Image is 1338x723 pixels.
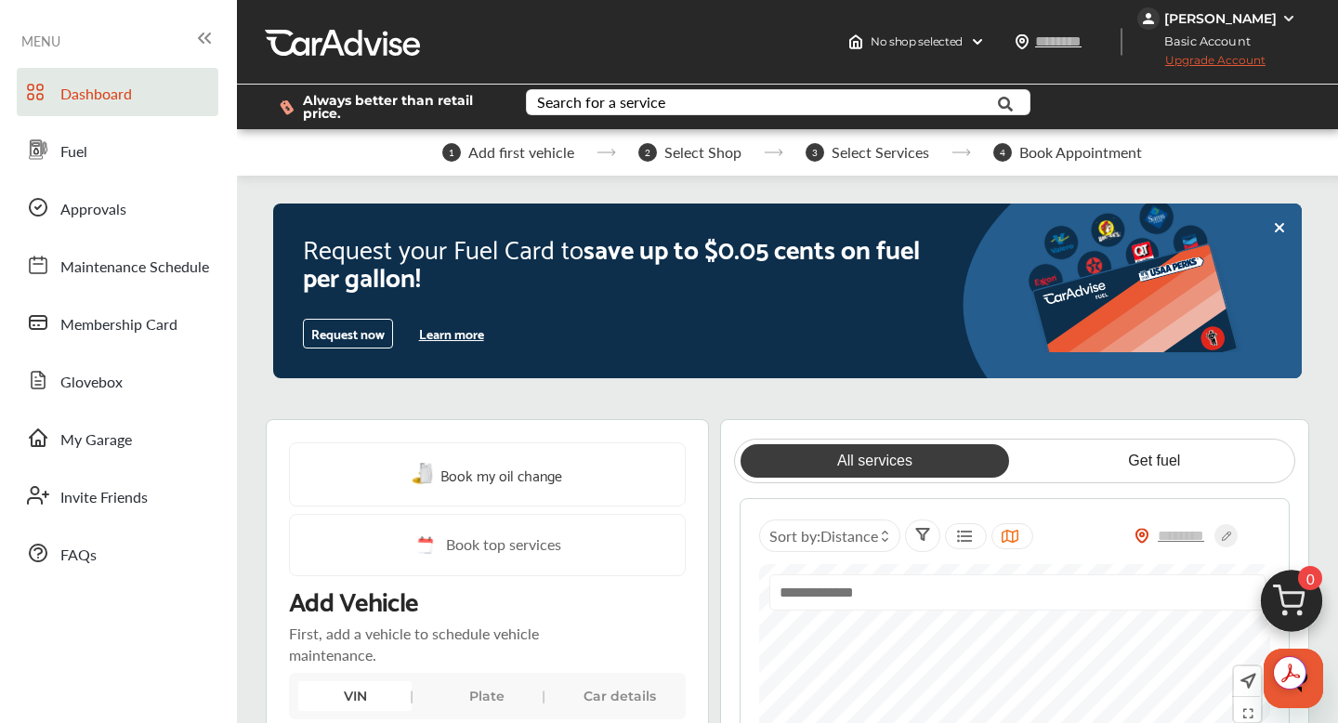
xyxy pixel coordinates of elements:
span: Select Shop [664,144,741,161]
span: Dashboard [60,83,132,107]
span: 1 [442,143,461,162]
span: Glovebox [60,371,123,395]
a: Approvals [17,183,218,231]
img: cart_icon.3d0951e8.svg [1247,561,1336,651]
span: Add first vehicle [468,144,574,161]
span: MENU [21,33,60,48]
a: Maintenance Schedule [17,241,218,289]
span: FAQs [60,544,97,568]
span: My Garage [60,428,132,453]
span: Upgrade Account [1137,53,1266,76]
button: Learn more [412,320,492,348]
span: Invite Friends [60,486,148,510]
div: [PERSON_NAME] [1164,10,1277,27]
img: oil-change.e5047c97.svg [412,463,436,486]
a: All services [741,444,1010,478]
a: Get fuel [1020,444,1290,478]
span: Request your Fuel Card to [303,225,584,269]
span: 4 [993,143,1012,162]
span: Select Services [832,144,929,161]
span: Always better than retail price. [303,94,496,120]
img: WGsFRI8htEPBVLJbROoPRyZpYNWhNONpIPPETTm6eUC0GeLEiAAAAAElFTkSuQmCC [1281,11,1296,26]
span: save up to $0.05 cents on fuel per gallon! [303,225,920,297]
a: My Garage [17,414,218,462]
div: Plate [430,681,544,711]
span: Book Appointment [1019,144,1142,161]
span: Book top services [446,533,561,557]
p: First, add a vehicle to schedule vehicle maintenance. [289,623,567,665]
img: stepper-arrow.e24c07c6.svg [951,149,971,156]
a: Fuel [17,125,218,174]
img: header-down-arrow.9dd2ce7d.svg [970,34,985,49]
a: Book my oil change [412,462,562,487]
img: location_vector_orange.38f05af8.svg [1135,528,1149,544]
button: Request now [303,319,393,348]
img: location_vector.a44bc228.svg [1015,34,1030,49]
span: 0 [1298,566,1322,590]
img: dollor_label_vector.a70140d1.svg [280,99,294,115]
span: Book my oil change [440,462,562,487]
img: header-divider.bc55588e.svg [1121,28,1122,56]
div: VIN [298,681,412,711]
a: FAQs [17,529,218,577]
span: No shop selected [871,34,963,49]
a: Glovebox [17,356,218,404]
a: Membership Card [17,298,218,347]
span: Basic Account [1139,32,1265,51]
span: Distance [820,525,878,546]
span: 2 [638,143,657,162]
iframe: Button to launch messaging window [1264,649,1323,708]
img: jVpblrzwTbfkPYzPPzSLxeg0AAAAASUVORK5CYII= [1137,7,1160,30]
a: Book top services [289,514,686,576]
a: Invite Friends [17,471,218,519]
img: header-home-logo.8d720a4f.svg [848,34,863,49]
a: Dashboard [17,68,218,116]
span: Sort by : [769,525,878,546]
p: Add Vehicle [289,584,418,615]
img: stepper-arrow.e24c07c6.svg [597,149,616,156]
span: Fuel [60,140,87,164]
span: Membership Card [60,313,177,337]
span: Maintenance Schedule [60,256,209,280]
img: recenter.ce011a49.svg [1237,671,1256,691]
span: Approvals [60,198,126,222]
div: Search for a service [537,95,665,110]
img: cal_icon.0803b883.svg [413,533,437,557]
div: Car details [562,681,676,711]
img: stepper-arrow.e24c07c6.svg [764,149,783,156]
span: 3 [806,143,824,162]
